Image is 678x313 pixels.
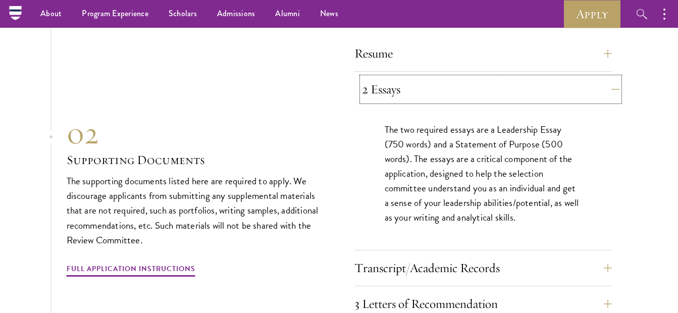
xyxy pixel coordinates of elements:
[385,122,582,225] p: The two required essays are a Leadership Essay (750 words) and a Statement of Purpose (500 words)...
[67,263,195,278] a: Full Application Instructions
[354,41,612,66] button: Resume
[67,151,324,169] h3: Supporting Documents
[67,115,324,151] div: 02
[354,256,612,280] button: Transcript/Academic Records
[67,174,324,247] p: The supporting documents listed here are required to apply. We discourage applicants from submitt...
[362,77,619,101] button: 2 Essays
